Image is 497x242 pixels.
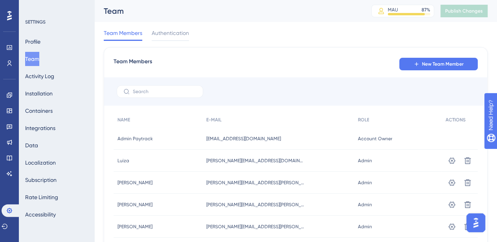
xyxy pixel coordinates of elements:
[358,117,369,123] span: ROLE
[104,28,142,38] span: Team Members
[25,173,57,187] button: Subscription
[446,117,466,123] span: ACTIONS
[18,2,49,11] span: Need Help?
[152,28,189,38] span: Authentication
[25,104,53,118] button: Containers
[206,158,304,164] span: [PERSON_NAME][EMAIL_ADDRESS][DOMAIN_NAME]
[104,5,352,16] div: Team
[117,202,152,208] span: [PERSON_NAME]
[25,69,54,83] button: Activity Log
[117,158,129,164] span: Luiza
[117,180,152,186] span: [PERSON_NAME]
[25,207,56,222] button: Accessibility
[117,117,130,123] span: NAME
[358,202,372,208] span: Admin
[388,7,398,13] div: MAU
[117,224,152,230] span: [PERSON_NAME]
[464,211,488,235] iframe: UserGuiding AI Assistant Launcher
[399,58,478,70] button: New Team Member
[440,5,488,17] button: Publish Changes
[25,138,38,152] button: Data
[422,7,430,13] div: 87 %
[358,180,372,186] span: Admin
[117,136,153,142] span: Admin Paytrack
[133,89,196,94] input: Search
[445,8,483,14] span: Publish Changes
[25,35,40,49] button: Profile
[206,117,222,123] span: E-MAIL
[25,190,58,204] button: Rate Limiting
[358,158,372,164] span: Admin
[206,202,304,208] span: [PERSON_NAME][EMAIL_ADDRESS][PERSON_NAME][DOMAIN_NAME]
[358,224,372,230] span: Admin
[422,61,464,67] span: New Team Member
[25,86,53,101] button: Installation
[25,52,39,66] button: Team
[25,19,89,25] div: SETTINGS
[358,136,392,142] span: Account Owner
[206,136,281,142] span: [EMAIL_ADDRESS][DOMAIN_NAME]
[206,224,304,230] span: [PERSON_NAME][EMAIL_ADDRESS][PERSON_NAME][DOMAIN_NAME]
[206,180,304,186] span: [PERSON_NAME][EMAIL_ADDRESS][PERSON_NAME][DOMAIN_NAME]
[25,121,55,135] button: Integrations
[25,156,56,170] button: Localization
[114,57,152,71] span: Team Members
